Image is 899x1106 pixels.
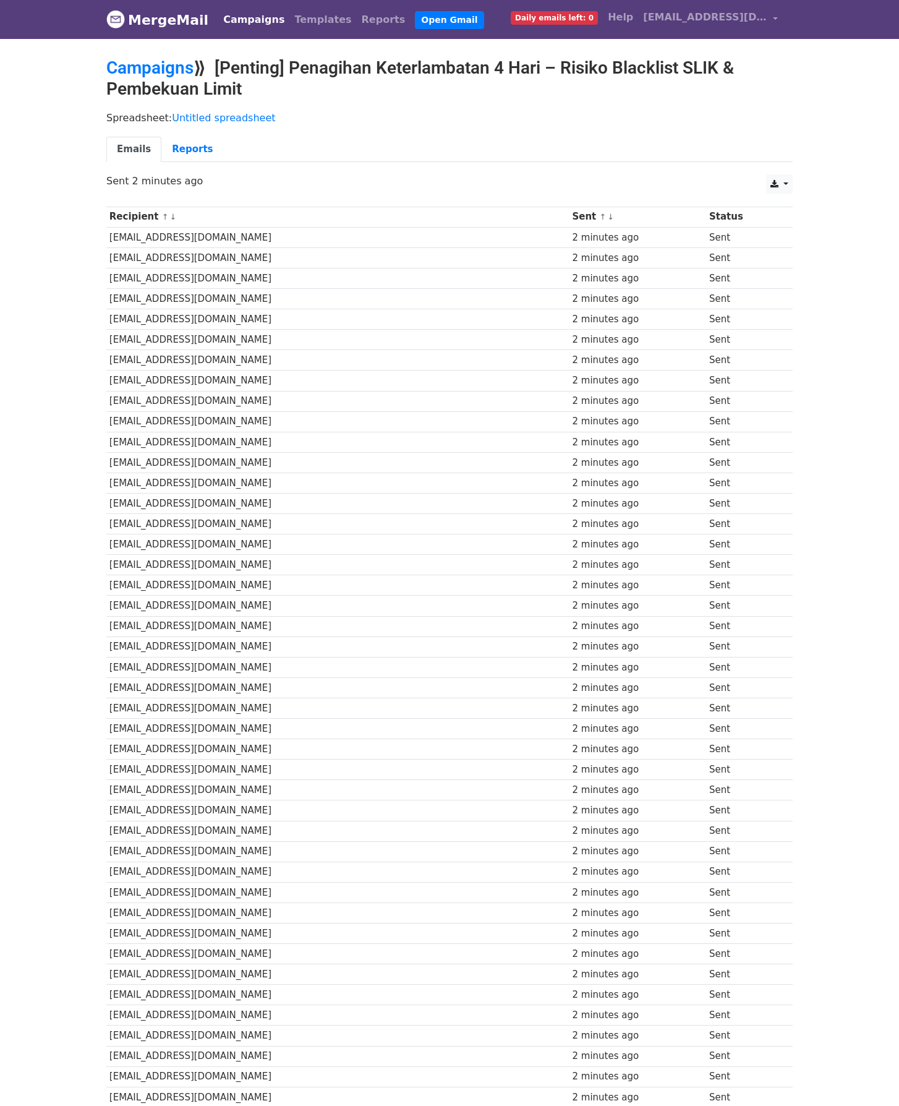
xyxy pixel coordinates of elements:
td: [EMAIL_ADDRESS][DOMAIN_NAME] [106,330,569,350]
td: Sent [706,739,782,760]
td: [EMAIL_ADDRESS][DOMAIN_NAME] [106,719,569,739]
td: Sent [706,780,782,800]
a: ↓ [607,212,614,221]
td: Sent [706,330,782,350]
div: 2 minutes ago [572,414,703,429]
td: [EMAIL_ADDRESS][DOMAIN_NAME] [106,1046,569,1066]
div: 2 minutes ago [572,558,703,572]
td: [EMAIL_ADDRESS][DOMAIN_NAME] [106,289,569,309]
a: [EMAIL_ADDRESS][DOMAIN_NAME] [638,5,783,34]
td: [EMAIL_ADDRESS][DOMAIN_NAME] [106,944,569,964]
td: Sent [706,616,782,637]
span: [EMAIL_ADDRESS][DOMAIN_NAME] [643,10,767,25]
td: [EMAIL_ADDRESS][DOMAIN_NAME] [106,534,569,555]
td: Sent [706,227,782,247]
td: Sent [706,473,782,493]
td: [EMAIL_ADDRESS][DOMAIN_NAME] [106,760,569,780]
td: Sent [706,1066,782,1087]
div: 2 minutes ago [572,272,703,286]
div: 2 minutes ago [572,701,703,716]
h2: ⟫ [Penting] Penagihan Keterlambatan 4 Hari – Risiko Blacklist SLIK & Pembekuan Limit [106,58,793,99]
a: ↓ [169,212,176,221]
td: [EMAIL_ADDRESS][DOMAIN_NAME] [106,677,569,698]
div: 2 minutes ago [572,1070,703,1084]
td: [EMAIL_ADDRESS][DOMAIN_NAME] [106,309,569,330]
td: [EMAIL_ADDRESS][DOMAIN_NAME] [106,739,569,760]
td: [EMAIL_ADDRESS][DOMAIN_NAME] [106,698,569,718]
a: Help [603,5,638,30]
a: Emails [106,137,161,162]
div: 2 minutes ago [572,456,703,470]
div: 2 minutes ago [572,967,703,982]
td: Sent [706,637,782,657]
td: Sent [706,760,782,780]
td: [EMAIL_ADDRESS][DOMAIN_NAME] [106,882,569,902]
td: [EMAIL_ADDRESS][DOMAIN_NAME] [106,1066,569,1087]
td: [EMAIL_ADDRESS][DOMAIN_NAME] [106,391,569,411]
td: Sent [706,289,782,309]
td: [EMAIL_ADDRESS][DOMAIN_NAME] [106,985,569,1005]
td: Sent [706,350,782,371]
td: [EMAIL_ADDRESS][DOMAIN_NAME] [106,1026,569,1046]
td: Sent [706,514,782,534]
td: Sent [706,841,782,862]
td: [EMAIL_ADDRESS][DOMAIN_NAME] [106,841,569,862]
div: 2 minutes ago [572,538,703,552]
a: Reports [357,7,411,32]
td: [EMAIL_ADDRESS][DOMAIN_NAME] [106,1005,569,1026]
td: [EMAIL_ADDRESS][DOMAIN_NAME] [106,452,569,473]
p: Sent 2 minutes ago [106,174,793,187]
div: 2 minutes ago [572,231,703,245]
div: 2 minutes ago [572,1029,703,1043]
td: [EMAIL_ADDRESS][DOMAIN_NAME] [106,800,569,821]
td: Sent [706,882,782,902]
div: 2 minutes ago [572,886,703,900]
div: 2 minutes ago [572,619,703,633]
th: Recipient [106,207,569,227]
td: Sent [706,371,782,391]
td: [EMAIL_ADDRESS][DOMAIN_NAME] [106,923,569,943]
th: Status [706,207,782,227]
a: Daily emails left: 0 [506,5,603,30]
a: Campaigns [106,58,194,78]
div: 2 minutes ago [572,661,703,675]
a: MergeMail [106,7,208,33]
div: 2 minutes ago [572,312,703,327]
td: Sent [706,923,782,943]
div: 2 minutes ago [572,394,703,408]
td: Sent [706,391,782,411]
div: 2 minutes ago [572,333,703,347]
td: Sent [706,268,782,288]
td: Sent [706,800,782,821]
a: Untitled spreadsheet [172,112,275,124]
a: Open Gmail [415,11,484,29]
td: [EMAIL_ADDRESS][DOMAIN_NAME] [106,637,569,657]
td: [EMAIL_ADDRESS][DOMAIN_NAME] [106,371,569,391]
div: 2 minutes ago [572,353,703,367]
td: Sent [706,902,782,923]
td: Sent [706,1046,782,1066]
td: [EMAIL_ADDRESS][DOMAIN_NAME] [106,862,569,882]
td: [EMAIL_ADDRESS][DOMAIN_NAME] [106,821,569,841]
div: 2 minutes ago [572,906,703,920]
div: 2 minutes ago [572,681,703,695]
div: 2 minutes ago [572,783,703,797]
th: Sent [569,207,706,227]
td: Sent [706,677,782,698]
div: 2 minutes ago [572,497,703,511]
td: Sent [706,964,782,985]
div: 2 minutes ago [572,927,703,941]
p: Spreadsheet: [106,111,793,124]
td: [EMAIL_ADDRESS][DOMAIN_NAME] [106,575,569,596]
td: Sent [706,309,782,330]
div: 2 minutes ago [572,292,703,306]
td: Sent [706,657,782,677]
td: [EMAIL_ADDRESS][DOMAIN_NAME] [106,657,569,677]
div: 2 minutes ago [572,578,703,593]
td: [EMAIL_ADDRESS][DOMAIN_NAME] [106,964,569,985]
td: Sent [706,411,782,432]
div: 2 minutes ago [572,374,703,388]
td: Sent [706,944,782,964]
div: 2 minutes ago [572,865,703,879]
td: Sent [706,432,782,452]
